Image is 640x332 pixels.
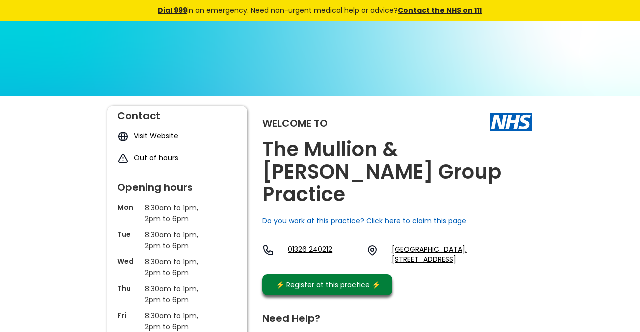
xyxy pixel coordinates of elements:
p: 8:30am to 1pm, 2pm to 6pm [145,283,210,305]
a: Out of hours [134,153,178,163]
div: in an emergency. Need non-urgent medical help or advice? [90,5,550,16]
img: The NHS logo [490,113,532,130]
div: Opening hours [117,177,237,192]
a: Dial 999 [158,5,187,15]
img: globe icon [117,131,129,142]
p: Fri [117,310,140,320]
a: ⚡️ Register at this practice ⚡️ [262,274,392,295]
img: telephone icon [262,244,274,256]
div: Contact [117,106,237,121]
a: Do you work at this practice? Click here to claim this page [262,216,466,226]
div: ⚡️ Register at this practice ⚡️ [270,279,385,290]
div: Welcome to [262,118,328,128]
h2: The Mullion & [PERSON_NAME] Group Practice [262,138,532,206]
p: 8:30am to 1pm, 2pm to 6pm [145,229,210,251]
p: Tue [117,229,140,239]
p: 8:30am to 1pm, 2pm to 6pm [145,202,210,224]
p: 8:30am to 1pm, 2pm to 6pm [145,256,210,278]
p: Thu [117,283,140,293]
img: practice location icon [366,244,378,256]
a: [GEOGRAPHIC_DATA], [STREET_ADDRESS] [392,244,532,264]
p: Mon [117,202,140,212]
p: Wed [117,256,140,266]
div: Need Help? [262,308,522,323]
a: Visit Website [134,131,178,141]
a: 01326 240212 [288,244,358,264]
img: exclamation icon [117,153,129,164]
a: Contact the NHS on 111 [398,5,482,15]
